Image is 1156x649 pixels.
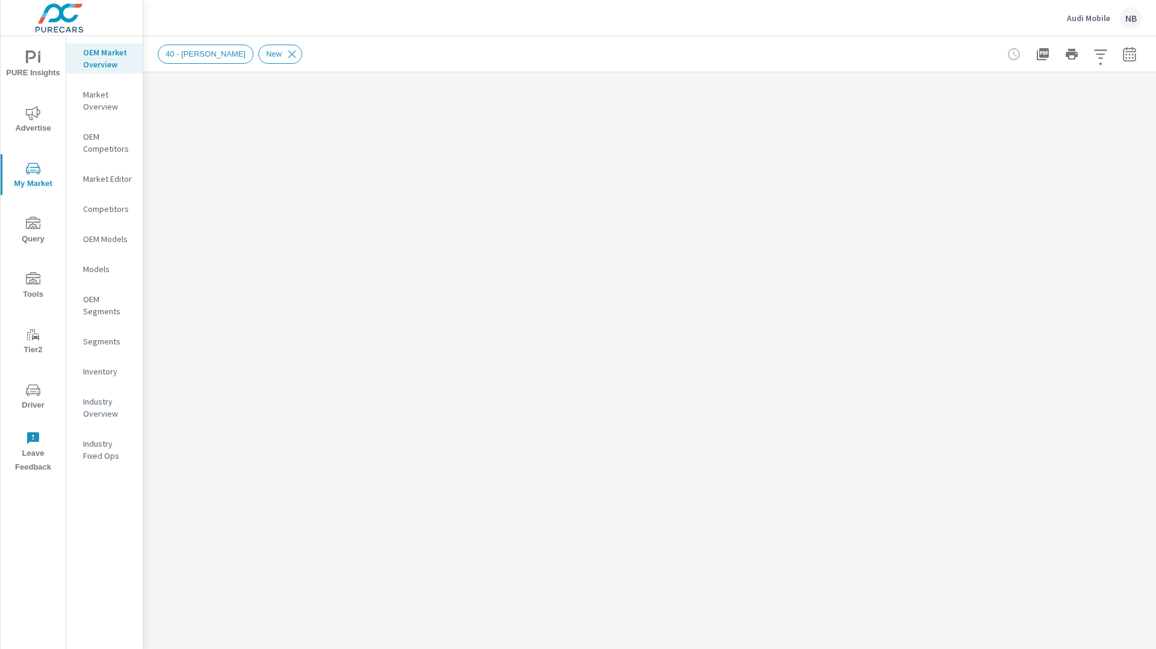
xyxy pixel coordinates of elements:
[83,438,133,462] p: Industry Fixed Ops
[66,290,143,320] div: OEM Segments
[4,106,62,135] span: Advertise
[66,260,143,278] div: Models
[66,230,143,248] div: OEM Models
[83,88,133,113] p: Market Overview
[66,200,143,218] div: Competitors
[83,335,133,347] p: Segments
[4,217,62,246] span: Query
[83,263,133,275] p: Models
[1,36,66,479] div: nav menu
[1031,42,1055,66] button: "Export Report to PDF"
[4,161,62,191] span: My Market
[66,393,143,423] div: Industry Overview
[1120,7,1142,29] div: NB
[66,435,143,465] div: Industry Fixed Ops
[1089,42,1113,66] button: Apply Filters
[66,43,143,73] div: OEM Market Overview
[83,365,133,377] p: Inventory
[4,51,62,80] span: PURE Insights
[83,293,133,317] p: OEM Segments
[83,173,133,185] p: Market Editor
[83,131,133,155] p: OEM Competitors
[66,332,143,350] div: Segments
[1117,42,1142,66] button: Select Date Range
[83,46,133,70] p: OEM Market Overview
[258,45,302,64] div: New
[4,431,62,474] span: Leave Feedback
[158,49,253,58] span: 40 - [PERSON_NAME]
[66,85,143,116] div: Market Overview
[83,203,133,215] p: Competitors
[83,396,133,420] p: Industry Overview
[4,272,62,302] span: Tools
[1060,42,1084,66] button: Print Report
[4,328,62,357] span: Tier2
[1067,13,1110,23] p: Audi Mobile
[259,49,289,58] span: New
[66,170,143,188] div: Market Editor
[83,233,133,245] p: OEM Models
[66,362,143,380] div: Inventory
[4,383,62,412] span: Driver
[66,128,143,158] div: OEM Competitors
